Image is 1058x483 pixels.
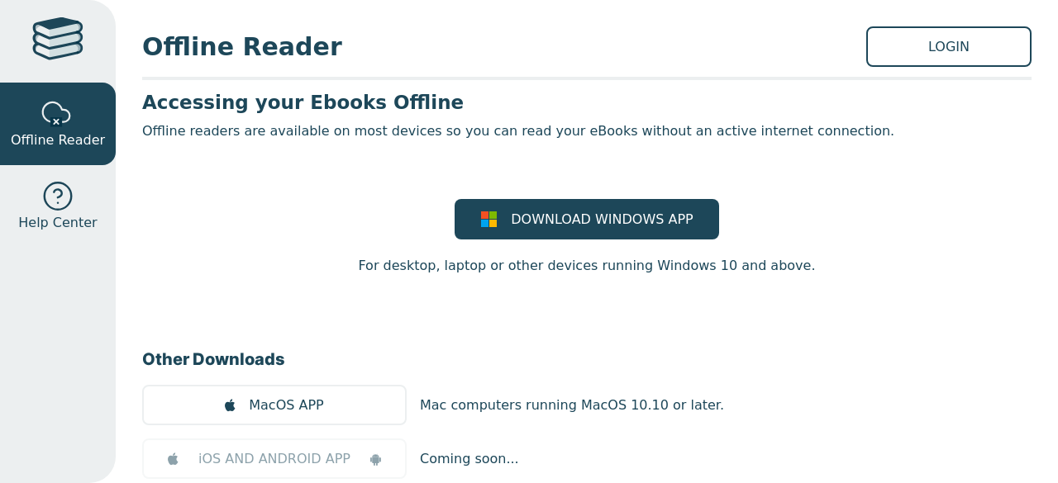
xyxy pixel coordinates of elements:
span: Offline Reader [142,28,866,65]
p: Coming soon... [420,449,519,469]
span: MacOS APP [249,395,323,415]
a: DOWNLOAD WINDOWS APP [455,199,719,239]
p: Mac computers running MacOS 10.10 or later. [420,395,724,415]
span: Help Center [18,213,97,233]
h3: Accessing your Ebooks Offline [142,90,1032,115]
span: iOS AND ANDROID APP [198,449,350,469]
h3: Other Downloads [142,347,1032,372]
span: DOWNLOAD WINDOWS APP [511,210,693,230]
p: For desktop, laptop or other devices running Windows 10 and above. [358,256,815,276]
a: LOGIN [866,26,1032,67]
a: MacOS APP [142,385,407,425]
p: Offline readers are available on most devices so you can read your eBooks without an active inter... [142,121,1032,141]
span: Offline Reader [11,130,105,150]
